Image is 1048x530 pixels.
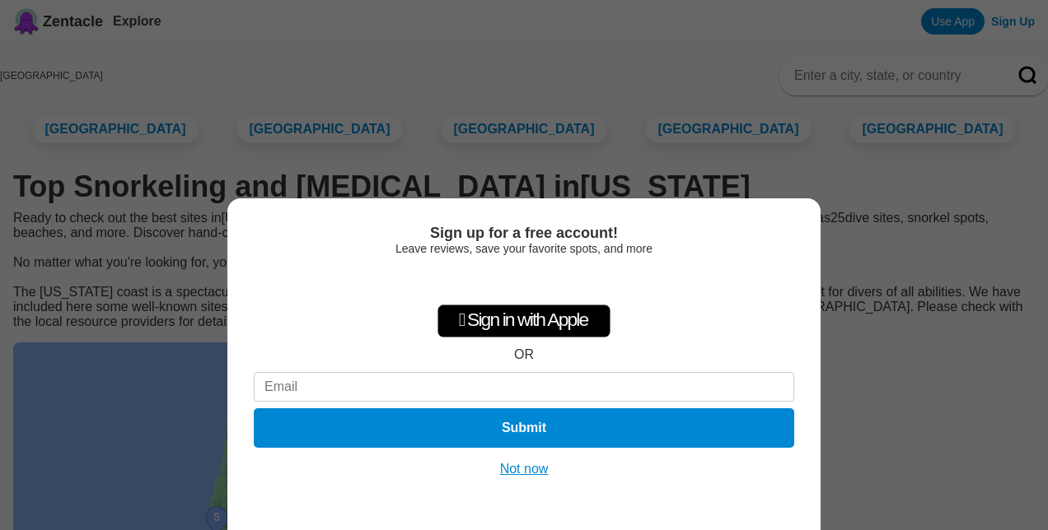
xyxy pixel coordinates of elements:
[441,263,608,300] iframe: Sign in with Google Button
[437,305,611,337] div: Sign in with Apple
[254,225,794,242] div: Sign up for a free account!
[254,408,794,448] button: Submit
[254,372,794,402] input: Email
[254,242,794,255] div: Leave reviews, save your favorite spots, and more
[514,347,534,362] div: OR
[495,461,554,477] button: Not now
